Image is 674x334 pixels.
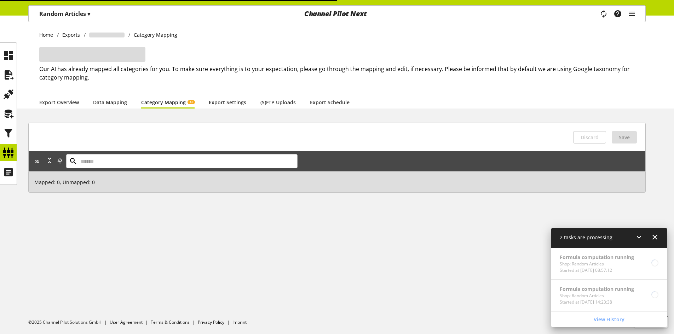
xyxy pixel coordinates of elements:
[62,31,80,39] span: Exports
[573,131,606,143] button: Discard
[619,134,630,141] span: Save
[594,316,624,323] span: View History
[553,313,666,326] a: View History
[260,99,296,106] a: (S)FTP Uploads
[151,319,190,325] a: Terms & Conditions
[28,5,646,22] nav: main navigation
[59,31,84,39] a: Exports
[232,319,247,325] a: Imprint
[93,99,127,106] a: Data Mapping
[110,319,143,325] a: User Agreement
[39,99,79,106] a: Export Overview
[39,65,646,82] h2: Our AI has already mapped all categories for you. To make sure everything is to your expectation,...
[310,99,350,106] a: Export Schedule
[560,234,612,241] span: 2 tasks are processing
[190,100,193,104] span: AI
[209,99,246,106] a: Export Settings
[39,31,53,39] span: Home
[87,10,90,18] span: ▾
[581,134,599,141] span: Discard
[612,131,637,143] button: Save
[198,319,224,325] a: Privacy Policy
[141,99,195,106] a: Category MappingAI
[28,171,646,193] div: Mapped: 0, Unmapped: 0
[28,319,110,326] li: ©2025 Channel Pilot Solutions GmbH
[39,10,90,18] p: Random Articles
[39,31,57,39] a: Home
